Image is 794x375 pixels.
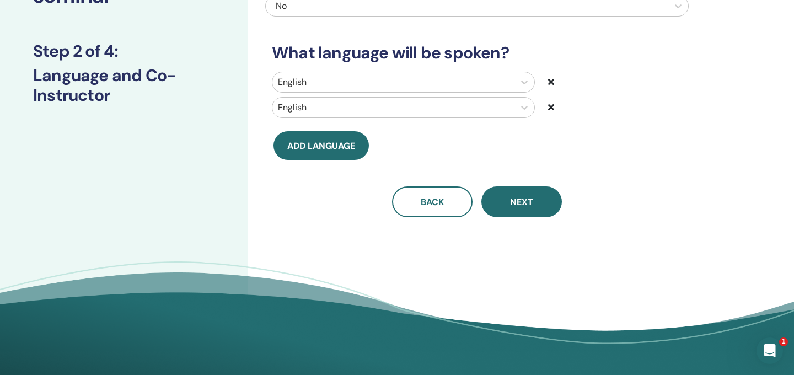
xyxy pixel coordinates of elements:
span: 1 [779,337,788,346]
h3: Step 2 of 4 : [33,41,215,61]
button: Back [392,186,473,217]
span: Back [421,196,444,208]
button: Next [481,186,562,217]
span: Next [510,196,533,208]
h3: What language will be spoken? [265,43,689,63]
h3: Language and Co-Instructor [33,66,215,105]
button: Add language [273,131,369,160]
span: Add language [287,140,355,152]
iframe: Intercom live chat [757,337,783,364]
